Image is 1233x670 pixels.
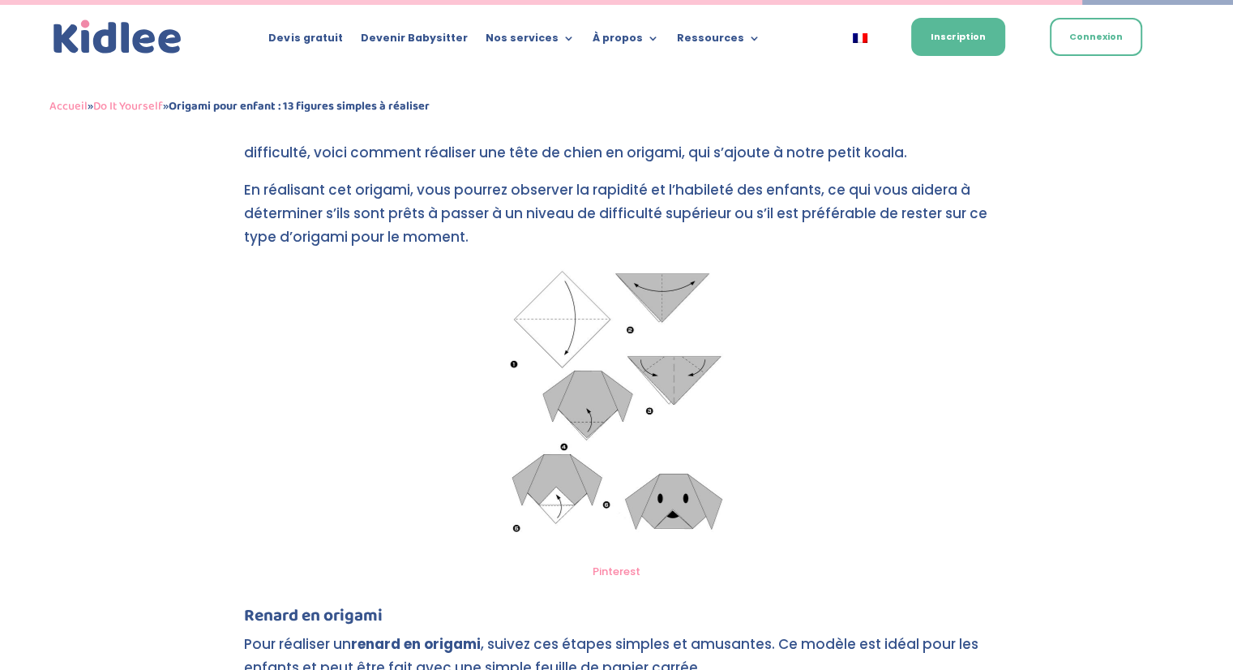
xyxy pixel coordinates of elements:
a: Connexion [1050,18,1142,56]
p: Toujours dans l’esprit de proposer des tutoriels d’ avec différents niveaux de difficulté, voici ... [244,118,990,179]
span: » » [49,97,430,116]
p: En réalisant cet origami, vous pourrez observer la rapidité et l’habileté des enfants, ce qui vou... [244,178,990,263]
img: Chien origami pour enfant à réaliser avec les enfants [503,263,731,555]
a: Kidlee Logo [49,16,186,58]
a: À propos [592,32,658,50]
a: Accueil [49,97,88,116]
a: Ressources [676,32,760,50]
strong: Origami pour enfant : 13 figures simples à réaliser [169,97,430,116]
a: Do It Yourself [93,97,163,116]
h4: Renard en origami [244,608,990,633]
a: Pinterest [593,564,640,579]
img: Français [853,33,867,43]
a: Devenir Babysitter [360,32,467,50]
a: Devis gratuit [268,32,342,50]
img: logo_kidlee_bleu [49,16,186,58]
strong: renard en origami [351,634,481,654]
a: Nos services [485,32,574,50]
a: Inscription [911,18,1005,56]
